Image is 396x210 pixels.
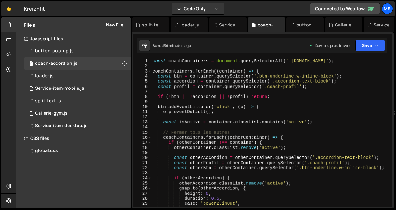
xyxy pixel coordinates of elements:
div: 16128/43342.css [24,145,131,157]
div: 13 [133,120,152,125]
div: Javascript files [16,32,131,45]
div: 23 [133,170,152,175]
div: 28 [133,196,152,201]
div: 12 [133,115,152,120]
div: 36 minutes ago [164,43,191,48]
div: split-text.js [142,22,162,28]
div: 16128/43440.js [24,57,131,70]
div: 1 [133,59,152,64]
div: 10 [133,104,152,109]
div: 27 [133,191,152,196]
div: 16128/43341.js [24,120,131,132]
div: 9 [133,99,152,104]
div: 15 [133,130,152,135]
div: 3 [133,69,152,74]
div: Saved [153,43,191,48]
div: button-pop-up.js [35,48,74,54]
div: 20 [133,155,152,160]
div: 16128/44128.js [24,95,131,107]
div: 2 [133,64,152,69]
div: Service-item-mobile.js [219,22,239,28]
a: 🤙 [1,1,16,16]
div: coach-accordion.js [258,22,278,28]
div: 7 [133,89,152,94]
div: split-text.js [35,98,61,104]
div: Service-item-desktop.js [374,22,394,28]
div: 16128/44075.js [24,70,131,82]
div: loader.js [35,73,54,79]
div: 21 [133,160,152,165]
div: 11 [133,109,152,114]
div: coach-accordion.js [35,61,78,66]
div: 14 [133,125,152,130]
div: 25 [133,181,152,186]
div: 29 [133,201,152,206]
span: 2 [29,62,33,67]
div: Service-item-mobile.js [35,86,84,91]
div: 17 [133,140,152,145]
div: 4 [133,74,152,79]
div: Gallerie-gym.js [335,22,355,28]
a: Connected to Webflow [310,3,380,14]
a: ms [382,3,393,14]
div: 19 [133,150,152,155]
div: 8 [133,94,152,99]
div: 26 [133,186,152,191]
div: Dev and prod in sync [309,43,351,48]
div: 6 [133,84,152,89]
button: Code Only [172,3,224,14]
div: 16 [133,135,152,140]
div: CSS files [16,132,131,145]
div: loader.js [181,22,199,28]
div: 24 [133,176,152,181]
div: 16128/43343.js [24,107,131,120]
div: 16128/43614.js [24,82,131,95]
button: Save [355,40,385,51]
div: Service-item-desktop.js [35,123,87,129]
div: 18 [133,145,152,150]
button: New File [100,22,123,27]
div: 16128/43705.js [24,45,131,57]
div: Gallerie-gym.js [35,111,68,116]
div: 5 [133,79,152,84]
div: button-pop-up.js [296,22,316,28]
h2: Files [24,21,35,28]
div: 22 [133,165,152,170]
div: global.css [35,148,58,154]
div: Kreizhfit [24,5,45,12]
